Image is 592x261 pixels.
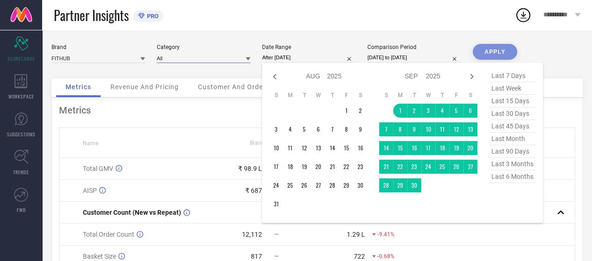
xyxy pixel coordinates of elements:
[435,160,449,174] td: Thu Sep 25 2025
[269,178,283,192] td: Sun Aug 24 2025
[269,122,283,136] td: Sun Aug 03 2025
[269,71,280,82] div: Previous month
[325,160,339,174] td: Thu Aug 21 2025
[339,178,353,192] td: Fri Aug 29 2025
[379,122,393,136] td: Sun Sep 07 2025
[311,122,325,136] td: Wed Aug 06 2025
[489,170,536,183] span: last 6 months
[353,141,367,155] td: Sat Aug 16 2025
[157,44,250,50] div: Category
[66,83,91,91] span: Metrics
[421,160,435,174] td: Wed Sep 24 2025
[283,178,297,192] td: Mon Aug 25 2025
[325,122,339,136] td: Thu Aug 07 2025
[393,122,407,136] td: Mon Sep 08 2025
[262,44,356,50] div: Date Range
[367,44,461,50] div: Comparison Period
[250,140,281,146] span: Brand Value
[339,160,353,174] td: Fri Aug 22 2025
[353,104,367,118] td: Sat Aug 02 2025
[407,92,421,99] th: Tuesday
[463,92,477,99] th: Saturday
[297,160,311,174] td: Tue Aug 19 2025
[54,6,129,25] span: Partner Insights
[466,71,477,82] div: Next month
[393,141,407,155] td: Mon Sep 15 2025
[339,122,353,136] td: Fri Aug 08 2025
[238,165,262,172] div: ₹ 98.9 L
[297,92,311,99] th: Tuesday
[489,158,536,170] span: last 3 months
[489,95,536,107] span: last 15 days
[377,231,395,238] span: -9.41%
[8,93,34,100] span: WORKSPACE
[379,141,393,155] td: Sun Sep 14 2025
[379,160,393,174] td: Sun Sep 21 2025
[325,141,339,155] td: Thu Aug 14 2025
[354,253,365,260] div: 722
[262,53,356,63] input: Select date range
[379,92,393,99] th: Sunday
[393,92,407,99] th: Monday
[449,160,463,174] td: Fri Sep 26 2025
[407,122,421,136] td: Tue Sep 09 2025
[435,122,449,136] td: Thu Sep 11 2025
[435,92,449,99] th: Thursday
[489,70,536,82] span: last 7 days
[393,160,407,174] td: Mon Sep 22 2025
[379,178,393,192] td: Sun Sep 28 2025
[297,122,311,136] td: Tue Aug 05 2025
[274,253,278,260] span: —
[311,178,325,192] td: Wed Aug 27 2025
[325,92,339,99] th: Thursday
[449,141,463,155] td: Fri Sep 19 2025
[353,160,367,174] td: Sat Aug 23 2025
[463,160,477,174] td: Sat Sep 27 2025
[407,160,421,174] td: Tue Sep 23 2025
[489,145,536,158] span: last 90 days
[353,92,367,99] th: Saturday
[353,122,367,136] td: Sat Aug 09 2025
[283,160,297,174] td: Mon Aug 18 2025
[421,104,435,118] td: Wed Sep 03 2025
[421,141,435,155] td: Wed Sep 17 2025
[421,122,435,136] td: Wed Sep 10 2025
[489,120,536,133] span: last 45 days
[83,140,98,147] span: Name
[393,178,407,192] td: Mon Sep 29 2025
[463,104,477,118] td: Sat Sep 06 2025
[13,169,29,176] span: TRENDS
[339,141,353,155] td: Fri Aug 15 2025
[83,253,116,260] span: Basket Size
[449,92,463,99] th: Friday
[393,104,407,118] td: Mon Sep 01 2025
[311,160,325,174] td: Wed Aug 20 2025
[269,160,283,174] td: Sun Aug 17 2025
[311,141,325,155] td: Wed Aug 13 2025
[367,53,461,63] input: Select comparison period
[435,104,449,118] td: Thu Sep 04 2025
[297,141,311,155] td: Tue Aug 12 2025
[463,122,477,136] td: Sat Sep 13 2025
[377,253,395,260] span: -0.68%
[407,178,421,192] td: Tue Sep 30 2025
[110,83,179,91] span: Revenue And Pricing
[83,209,181,216] span: Customer Count (New vs Repeat)
[489,133,536,145] span: last month
[515,7,532,23] div: Open download list
[251,253,262,260] div: 817
[339,104,353,118] td: Fri Aug 01 2025
[145,13,159,20] span: PRO
[269,92,283,99] th: Sunday
[435,141,449,155] td: Thu Sep 18 2025
[7,131,36,138] span: SUGGESTIONS
[407,104,421,118] td: Tue Sep 02 2025
[242,231,262,238] div: 12,112
[83,231,134,238] span: Total Order Count
[283,122,297,136] td: Mon Aug 04 2025
[283,92,297,99] th: Monday
[489,82,536,95] span: last week
[489,107,536,120] span: last 30 days
[245,187,262,194] div: ₹ 687
[51,44,145,50] div: Brand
